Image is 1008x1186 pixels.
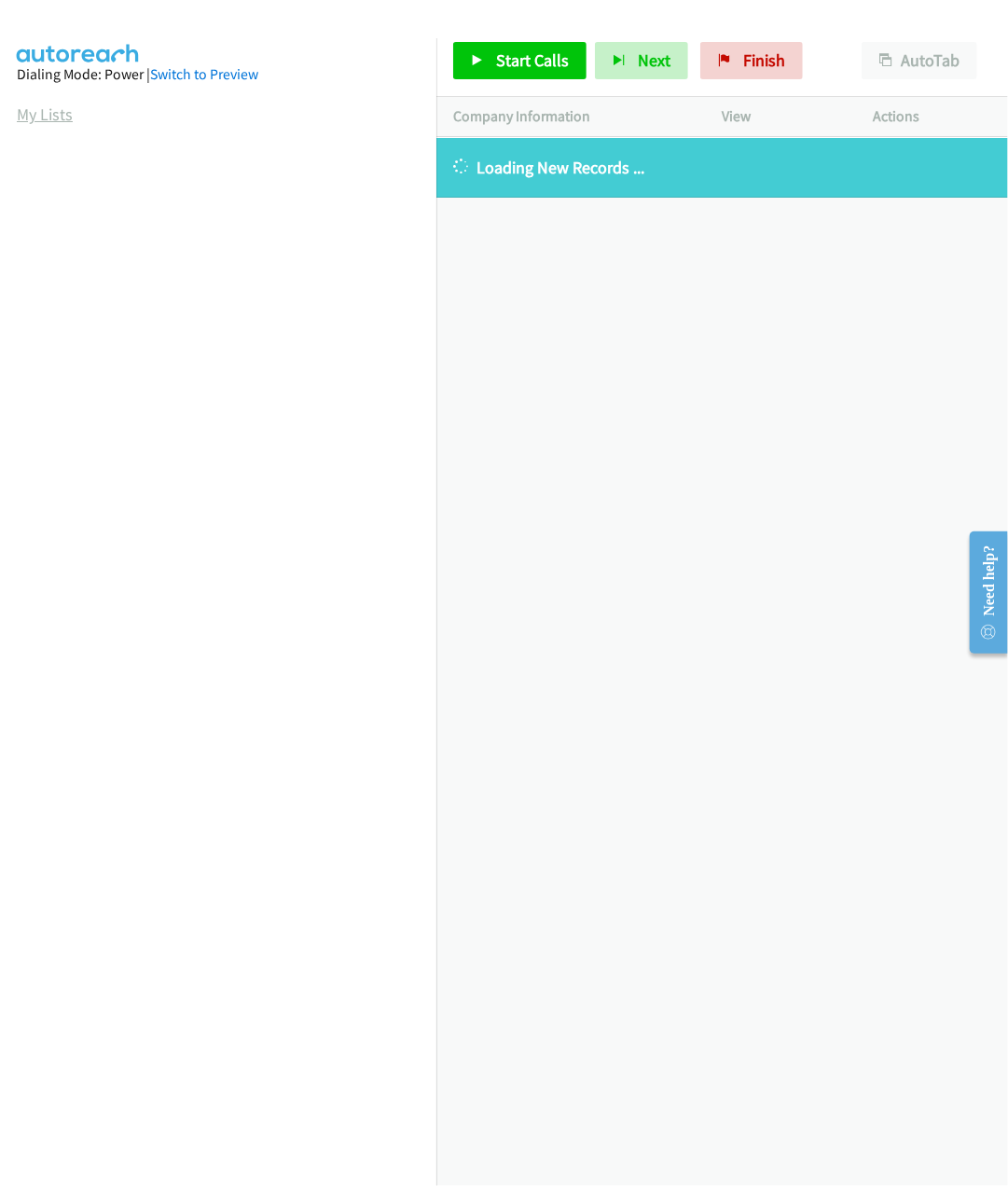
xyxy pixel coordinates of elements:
a: My Lists [17,103,73,125]
span: Start Calls [496,49,569,71]
a: Finish [700,42,803,79]
span: Next [638,49,670,71]
a: Start Calls [453,42,587,79]
iframe: Resource Center [955,518,1008,667]
a: Switch to Preview [150,65,258,83]
p: Company Information [453,105,689,128]
span: Finish [743,49,785,71]
p: View [723,105,840,128]
p: Loading New Records ... [453,155,991,180]
p: Actions [874,105,991,128]
button: Next [595,42,688,79]
iframe: Dialpad [17,144,436,1029]
div: Dialing Mode: Power | [17,63,420,86]
button: AutoTab [862,42,977,79]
